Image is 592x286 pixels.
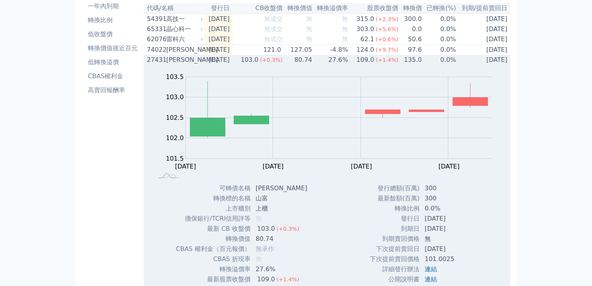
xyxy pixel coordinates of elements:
td: 80.74 [283,55,313,65]
th: 已轉換(%) [422,3,456,14]
div: [PERSON_NAME] [166,55,201,65]
td: 300.0 [399,14,422,24]
td: 0.0% [422,45,456,55]
span: 無成交 [264,15,283,23]
td: 公開說明書 [369,274,420,284]
td: [DATE] [204,55,233,65]
td: 最新 CB 收盤價 [176,224,251,234]
span: (+0.3%) [277,226,299,232]
div: 109.0 [256,275,277,284]
span: 無 [256,255,262,263]
span: 無承作 [256,245,274,253]
tspan: [DATE] [351,163,372,170]
span: (+1.4%) [376,57,398,63]
span: (+1.4%) [277,276,299,282]
div: 109.0 [355,55,376,65]
td: [DATE] [420,214,479,224]
td: 0.0% [422,24,456,34]
td: 無 [420,234,479,244]
span: (+0.6%) [376,36,398,42]
td: 101.0025 [420,254,479,264]
a: 連結 [425,275,437,283]
td: [DATE] [456,14,510,24]
tspan: 101.5 [166,155,184,162]
th: 轉換價 [399,3,422,14]
td: 127.05 [283,45,313,55]
div: 62.1 [359,35,376,44]
span: 無 [306,15,312,23]
td: 發行日 [369,214,420,224]
div: 124.0 [355,45,376,54]
li: 高賣回報酬率 [85,86,141,95]
span: 無 [306,35,312,43]
th: 到期/提前賣回日 [456,3,510,14]
li: 轉換比例 [85,16,141,25]
td: 下次提前賣回價格 [369,254,420,264]
td: [DATE] [204,45,233,55]
td: 300 [420,183,479,193]
div: [PERSON_NAME] [166,45,201,54]
td: 山富 [251,193,313,204]
div: 121.0 [262,45,283,54]
td: [DATE] [204,24,233,34]
td: 27.6% [251,264,313,274]
span: 無成交 [264,35,283,43]
a: 低收盤價 [85,28,141,40]
a: 高賣回報酬率 [85,84,141,97]
td: [DATE] [456,34,510,45]
div: 雷科六 [166,35,201,44]
div: 315.0 [355,14,376,24]
li: 低轉換溢價 [85,58,141,67]
div: 晶心科一 [166,25,201,34]
td: 上櫃 [251,204,313,214]
td: [DATE] [456,55,510,65]
li: 低收盤價 [85,30,141,39]
td: 50.6 [399,34,422,45]
td: [DATE] [204,34,233,45]
td: CBAS 權利金（百元報價） [176,244,251,254]
li: CBAS權利金 [85,72,141,81]
span: 無 [342,15,348,23]
td: 最新餘額(百萬) [369,193,420,204]
span: (+2.3%) [376,16,398,22]
tspan: 102.0 [166,134,184,142]
td: 發行總額(百萬) [369,183,420,193]
div: 高技一 [166,14,201,24]
td: 135.0 [399,55,422,65]
td: -4.8% [313,45,349,55]
td: [DATE] [204,14,233,24]
span: 無 [256,215,262,222]
a: CBAS權利金 [85,70,141,82]
td: 下次提前賣回日 [369,244,420,254]
td: [DATE] [456,24,510,34]
tspan: [DATE] [439,163,460,170]
tspan: 103.5 [166,73,184,81]
li: 轉換價值接近百元 [85,44,141,53]
td: [PERSON_NAME] [251,183,313,193]
td: 0.0 [399,24,422,34]
td: 轉換比例 [369,204,420,214]
td: [DATE] [420,224,479,234]
td: [DATE] [456,45,510,55]
span: (+5.6%) [376,26,398,32]
td: 上市櫃別 [176,204,251,214]
td: 轉換標的名稱 [176,193,251,204]
span: 無 [342,35,348,43]
th: 代碼/名稱 [144,3,204,14]
a: 低轉換溢價 [85,56,141,68]
td: 轉換溢價率 [176,264,251,274]
div: 54391 [147,14,164,24]
td: 到期日 [369,224,420,234]
a: 轉換比例 [85,14,141,26]
td: 300 [420,193,479,204]
td: 可轉債名稱 [176,183,251,193]
td: 97.6 [399,45,422,55]
td: CBAS 折現率 [176,254,251,264]
span: 無 [342,25,348,33]
th: CB收盤價 [233,3,283,14]
div: 62076 [147,35,164,44]
div: 65331 [147,25,164,34]
div: 103.0 [256,224,277,233]
td: 80.74 [251,234,313,244]
span: (+9.7%) [376,47,398,53]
